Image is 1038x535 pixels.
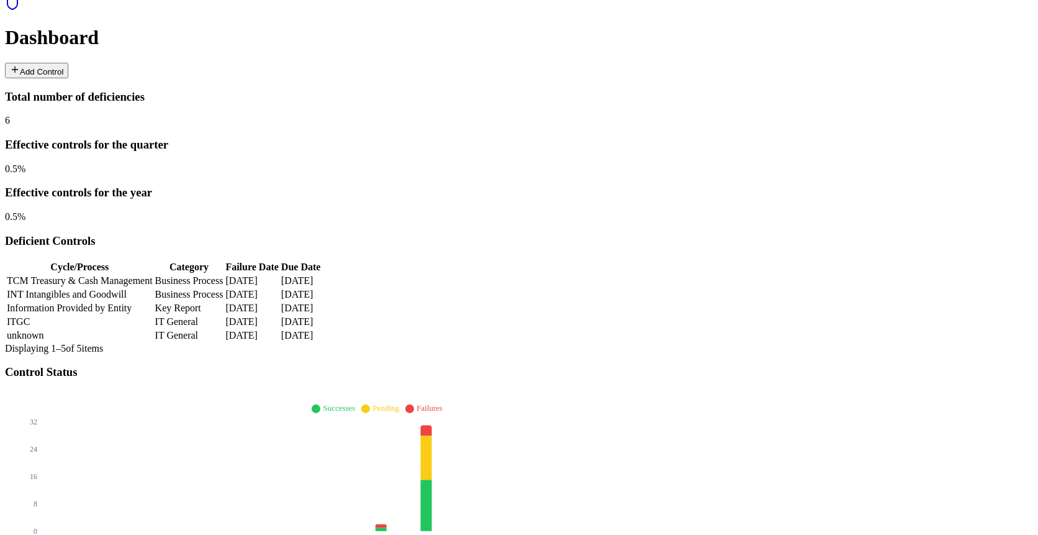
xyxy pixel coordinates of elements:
[372,403,399,413] span: Pending
[5,138,1033,152] h3: Effective controls for the quarter
[281,288,322,301] td: [DATE]
[155,261,224,273] th: Category
[5,26,1033,49] h1: Dashboard
[155,316,224,328] td: IT General
[323,403,355,413] span: Successes
[6,288,153,301] td: INT Intangibles and Goodwill
[6,329,153,342] td: unknown
[30,418,37,426] tspan: 32
[225,275,279,287] td: [DATE]
[5,163,25,174] span: 0.5 %
[225,329,279,342] td: [DATE]
[155,275,224,287] td: Business Process
[6,316,153,328] td: ITGC
[225,302,279,314] td: [DATE]
[5,211,25,222] span: 0.5 %
[417,403,443,413] span: Failures
[281,261,322,273] th: Due Date
[5,115,10,126] span: 6
[5,63,68,78] button: Add Control
[6,302,153,314] td: Information Provided by Entity
[281,275,322,287] td: [DATE]
[5,2,20,12] a: SOC 1 Reports
[6,261,153,273] th: Cycle/Process
[281,329,322,342] td: [DATE]
[155,288,224,301] td: Business Process
[281,302,322,314] td: [DATE]
[225,261,279,273] th: Failure Date
[225,316,279,328] td: [DATE]
[281,316,322,328] td: [DATE]
[30,472,37,481] tspan: 16
[5,343,103,354] span: Displaying 1– 5 of 5 items
[155,302,224,314] td: Key Report
[225,288,279,301] td: [DATE]
[6,275,153,287] td: TCM Treasury & Cash Management
[34,500,37,508] tspan: 8
[155,329,224,342] td: IT General
[5,90,1033,104] h3: Total number of deficiencies
[5,234,1033,248] h3: Deficient Controls
[30,445,37,454] tspan: 24
[5,186,1033,199] h3: Effective controls for the year
[5,365,1033,379] h3: Control Status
